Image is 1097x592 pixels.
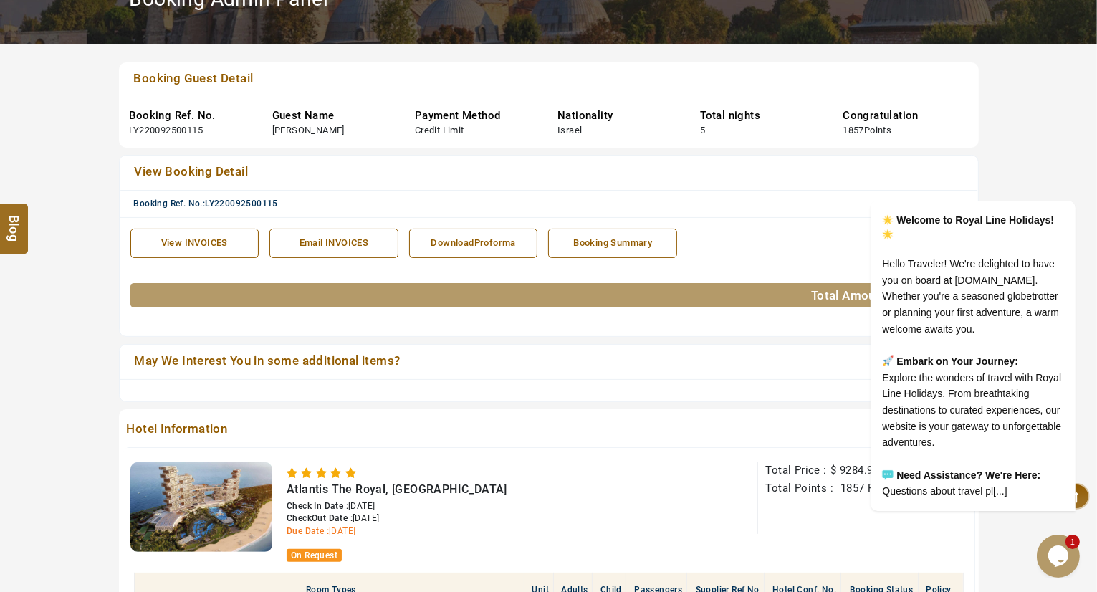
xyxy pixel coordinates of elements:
[415,124,464,138] div: Credit Limit
[130,462,273,552] img: a34e53890691e5058368f88d07eeb3bcaab51b7d.jpeg
[130,229,259,258] a: View INVOICES
[138,237,252,250] div: View INVOICES
[765,464,826,477] span: Total Price :
[205,199,278,209] span: LY220092500115
[287,482,507,496] span: Atlantis The Royal, [GEOGRAPHIC_DATA]
[130,108,251,123] div: Booking Ref. No.
[348,501,375,511] span: [DATE]
[287,501,348,511] span: Check In Date :
[130,352,883,372] a: May We Interest You in some additional items?
[548,229,677,258] a: Booking Summary
[123,420,890,440] span: Hotel Information
[765,482,833,495] span: Total Points :
[287,549,342,562] span: On Request
[5,215,24,227] span: Blog
[825,67,1083,527] iframe: chat widget
[269,229,398,258] a: Email INVOICES
[272,108,393,123] div: Guest Name
[556,237,669,250] div: Booking Summary
[134,198,974,210] div: Booking Ref. No.:
[353,513,379,523] span: [DATE]
[287,526,329,536] span: Due Date :
[130,70,884,90] a: Booking Guest Detail
[135,164,249,178] span: View Booking Detail
[811,288,894,302] span: Total Amount :
[1037,535,1083,578] iframe: chat widget
[272,124,345,138] div: [PERSON_NAME]
[415,108,536,123] div: Payment Method
[700,108,821,123] div: Total nights
[557,108,679,123] div: Nationality
[287,513,353,523] span: CheckOut Date :
[130,124,203,138] div: LY220092500115
[329,526,355,536] span: [DATE]
[700,124,705,138] div: 5
[409,229,538,258] a: DownloadProforma
[557,124,582,138] div: Israel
